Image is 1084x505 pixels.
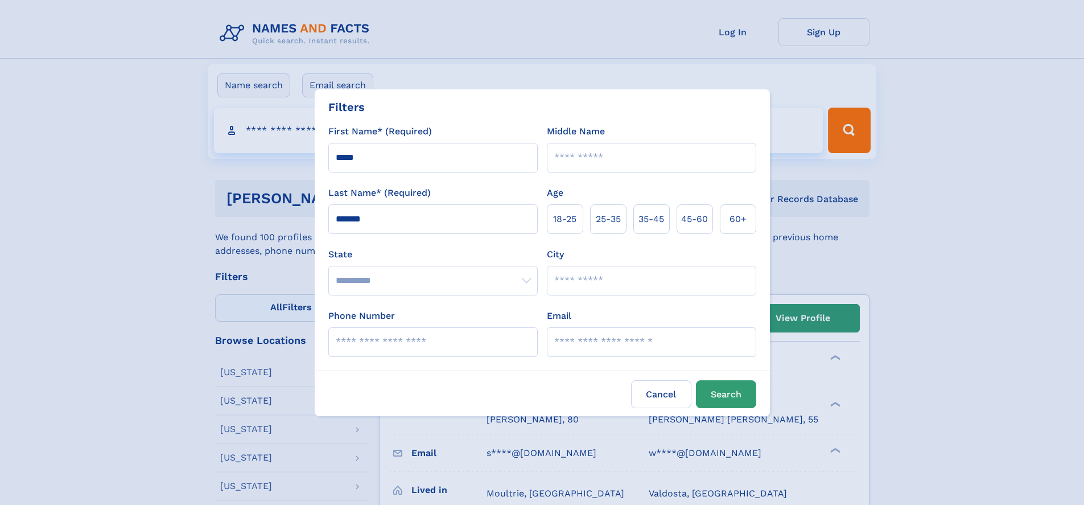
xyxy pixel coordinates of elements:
[547,248,564,261] label: City
[328,309,395,323] label: Phone Number
[681,212,708,226] span: 45‑60
[631,380,691,408] label: Cancel
[638,212,664,226] span: 35‑45
[696,380,756,408] button: Search
[596,212,621,226] span: 25‑35
[547,125,605,138] label: Middle Name
[729,212,747,226] span: 60+
[328,186,431,200] label: Last Name* (Required)
[328,248,538,261] label: State
[553,212,576,226] span: 18‑25
[328,98,365,116] div: Filters
[328,125,432,138] label: First Name* (Required)
[547,309,571,323] label: Email
[547,186,563,200] label: Age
